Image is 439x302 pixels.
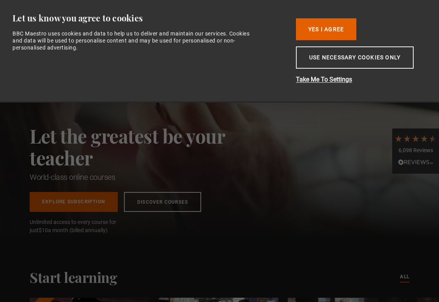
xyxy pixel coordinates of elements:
[30,192,118,212] a: Explore Subscription
[124,192,201,212] a: Discover Courses
[30,172,260,183] h1: World-class online courses
[12,12,284,24] div: Let us know you agree to cookies
[398,159,433,165] img: REVIEWS.io
[30,125,260,169] h2: Let the greatest be your teacher
[30,218,135,234] span: Unlimited access to every course for just a month (billed annually)
[296,75,421,84] button: Take Me To Settings
[296,18,356,40] button: Yes I Agree
[296,46,414,69] button: Use necessary cookies only
[12,30,257,52] div: BBC Maestro uses cookies and data to help us to deliver and maintain our services. Cookies and da...
[394,147,437,155] div: 6,098 Reviews
[392,128,439,174] div: 6,098 ReviewsRead All Reviews
[39,227,48,233] span: $10
[394,158,437,168] div: Read All Reviews
[394,134,437,143] div: 4.7 Stars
